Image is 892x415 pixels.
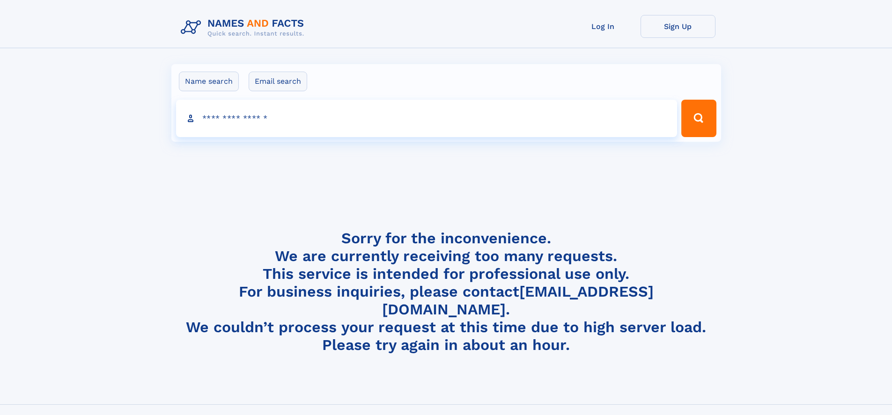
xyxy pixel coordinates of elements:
[177,15,312,40] img: Logo Names and Facts
[681,100,716,137] button: Search Button
[176,100,678,137] input: search input
[641,15,715,38] a: Sign Up
[179,72,239,91] label: Name search
[382,283,654,318] a: [EMAIL_ADDRESS][DOMAIN_NAME]
[566,15,641,38] a: Log In
[177,229,715,354] h4: Sorry for the inconvenience. We are currently receiving too many requests. This service is intend...
[249,72,307,91] label: Email search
